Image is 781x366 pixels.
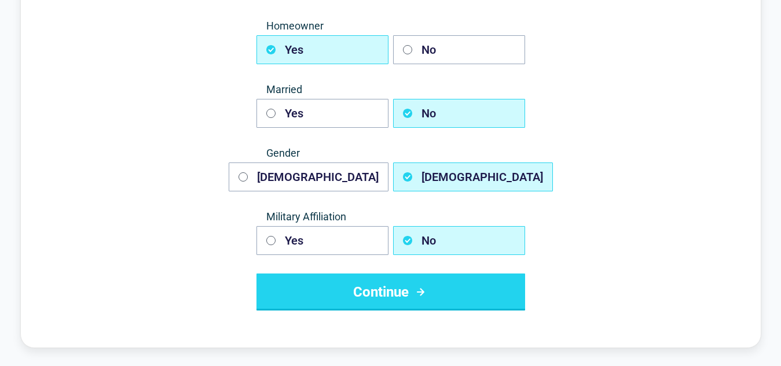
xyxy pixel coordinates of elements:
[393,162,553,191] button: [DEMOGRAPHIC_DATA]
[229,162,388,191] button: [DEMOGRAPHIC_DATA]
[256,83,525,97] span: Married
[256,19,525,33] span: Homeowner
[256,146,525,160] span: Gender
[393,99,525,128] button: No
[256,273,525,310] button: Continue
[256,35,388,64] button: Yes
[256,226,388,255] button: Yes
[393,35,525,64] button: No
[256,99,388,128] button: Yes
[256,210,525,224] span: Military Affiliation
[393,226,525,255] button: No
